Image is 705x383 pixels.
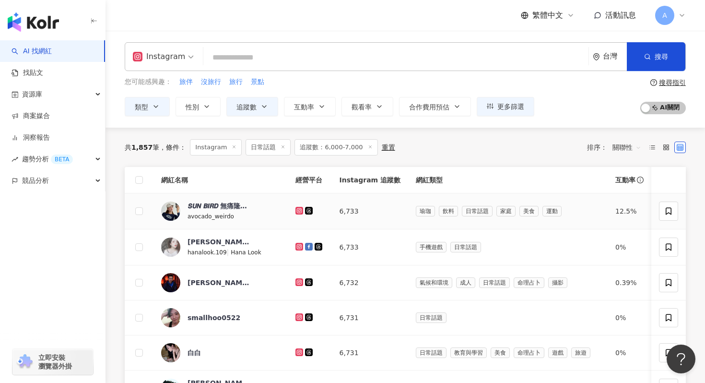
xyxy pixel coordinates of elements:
[667,345,695,373] iframe: Help Scout Beacon - Open
[514,347,544,358] span: 命理占卜
[615,312,645,323] div: 0%
[635,175,645,185] span: info-circle
[188,249,227,256] span: hanalook.109
[496,206,516,216] span: 家庭
[332,335,408,371] td: 6,731
[605,11,636,20] span: 活動訊息
[477,97,534,116] button: 更多篩選
[382,144,395,151] div: 重置
[603,52,627,60] div: 台灣
[201,77,221,87] span: 沒旅行
[408,167,608,193] th: 網紅類型
[22,148,73,170] span: 趨勢分析
[399,97,471,116] button: 合作費用預估
[612,140,641,155] span: 關聯性
[519,206,539,216] span: 美食
[332,193,408,229] td: 6,733
[125,144,159,151] div: 共 筆
[161,202,180,221] img: KOL Avatar
[12,68,43,78] a: 找貼文
[416,277,452,288] span: 氣候和環境
[615,175,635,185] span: 互動率
[12,349,93,375] a: chrome extension立即安裝 瀏覽器外掛
[153,167,288,193] th: 網紅名稱
[571,347,590,358] span: 旅遊
[179,77,193,87] button: 旅伴
[12,47,52,56] a: searchAI 找網紅
[450,347,487,358] span: 教育與學習
[416,312,446,323] span: 日常話題
[532,10,563,21] span: 繁體中文
[188,278,250,287] div: [PERSON_NAME]
[200,77,222,87] button: 沒旅行
[284,97,336,116] button: 互動率
[593,53,600,60] span: environment
[250,77,265,87] button: 景點
[659,79,686,86] div: 搜尋指引
[135,103,148,111] span: 類型
[176,97,221,116] button: 性別
[294,139,377,156] span: 追蹤數：6,000-7,000
[188,237,250,247] div: [PERSON_NAME]
[188,201,250,211] div: 𝙎𝙐𝙉 𝘽𝙄𝙍𝘿 無痛隆乳大師
[133,49,185,64] div: Instagram
[186,103,199,111] span: 性別
[615,242,645,252] div: 0%
[38,353,72,371] span: 立即安裝 瀏覽器外掛
[662,10,667,21] span: A
[12,133,50,143] a: 洞察報告
[479,277,510,288] span: 日常話題
[332,229,408,265] td: 6,733
[8,12,59,32] img: logo
[161,273,280,292] a: KOL Avatar[PERSON_NAME]
[161,273,180,292] img: KOL Avatar
[15,354,34,370] img: chrome extension
[514,277,544,288] span: 命理占卜
[439,206,458,216] span: 飲料
[236,103,257,111] span: 追蹤數
[462,206,493,216] span: 日常話題
[188,313,240,323] div: smallhoo0522
[456,277,475,288] span: 成人
[227,248,231,256] span: |
[655,53,668,60] span: 搜尋
[627,42,685,71] button: 搜尋
[161,238,180,257] img: KOL Avatar
[615,206,645,216] div: 12.5%
[161,343,280,362] a: KOL Avatar白白
[497,103,524,110] span: 更多篩選
[159,144,186,151] span: 條件 ：
[332,300,408,335] td: 6,731
[548,277,567,288] span: 攝影
[125,77,172,87] span: 您可能感興趣：
[294,103,314,111] span: 互動率
[131,144,153,151] span: 1,857
[491,347,510,358] span: 美食
[416,206,435,216] span: 瑜珈
[161,237,280,257] a: KOL Avatar[PERSON_NAME]hanalook.109|Hana Look
[161,308,180,327] img: KOL Avatar
[650,79,657,86] span: question-circle
[246,139,291,156] span: 日常話題
[352,103,372,111] span: 觀看率
[542,206,562,216] span: 運動
[288,167,332,193] th: 經營平台
[416,347,446,358] span: 日常話題
[548,347,567,358] span: 遊戲
[188,213,234,220] span: avocado_weirdo
[229,77,243,87] button: 旅行
[226,97,278,116] button: 追蹤數
[12,156,18,163] span: rise
[161,343,180,362] img: KOL Avatar
[587,140,646,155] div: 排序：
[615,277,645,288] div: 0.39%
[51,155,73,164] div: BETA
[190,139,242,156] span: Instagram
[231,249,261,256] span: Hana Look
[251,77,264,87] span: 景點
[416,242,446,252] span: 手機遊戲
[409,103,449,111] span: 合作費用預估
[332,265,408,300] td: 6,732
